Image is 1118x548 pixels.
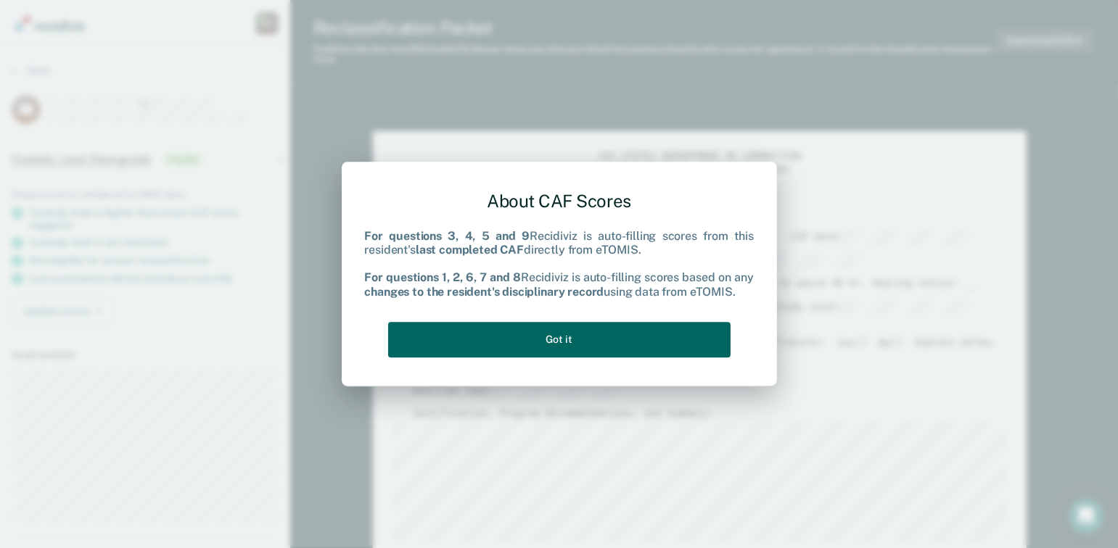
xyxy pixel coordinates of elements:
[365,285,604,299] b: changes to the resident's disciplinary record
[365,271,521,285] b: For questions 1, 2, 6, 7 and 8
[365,229,754,299] div: Recidiviz is auto-filling scores from this resident's directly from eTOMIS. Recidiviz is auto-fil...
[416,243,524,257] b: last completed CAF
[365,179,754,223] div: About CAF Scores
[388,322,731,357] button: Got it
[365,229,530,243] b: For questions 3, 4, 5 and 9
